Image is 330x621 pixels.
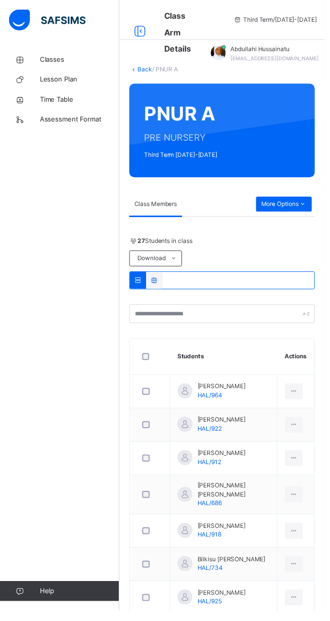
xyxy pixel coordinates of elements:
span: Lesson Plan [40,76,121,86]
span: [PERSON_NAME] [201,598,250,607]
span: HAL/918 [201,540,225,547]
span: HAL/686 [201,508,225,515]
th: Actions [281,344,319,381]
span: [PERSON_NAME] [201,422,250,431]
span: Students in class [140,240,196,250]
b: 27 [140,241,148,249]
img: safsims [9,10,87,31]
span: HAL/922 [201,432,225,439]
span: Download [139,258,168,267]
span: HAL/734 [201,573,226,581]
span: Classes [40,56,121,66]
span: More Options [265,203,312,212]
span: Third Term [DATE]-[DATE] [147,153,295,162]
span: Class Arm Details [167,11,194,55]
span: HAL/925 [201,607,225,615]
span: / PNUR A [155,66,181,74]
span: HAL/912 [201,466,225,473]
span: Help [40,596,121,606]
span: Bilkisu [PERSON_NAME] [201,564,270,573]
span: Assessment Format [40,116,121,127]
span: [EMAIL_ADDRESS][DOMAIN_NAME] [234,56,324,62]
span: Time Table [40,96,121,106]
span: HAL/964 [201,398,226,405]
span: PRE NURSERY [147,133,295,147]
span: [PERSON_NAME] [201,388,250,397]
span: [PERSON_NAME] [201,456,250,465]
span: Abdullahi Hussainatu [234,46,324,55]
span: Class Members [136,203,180,212]
span: session/term information [237,16,322,25]
a: Back [140,66,155,74]
span: [PERSON_NAME] [PERSON_NAME] [201,489,274,507]
th: Students [173,344,282,381]
span: [PERSON_NAME] [201,530,250,539]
